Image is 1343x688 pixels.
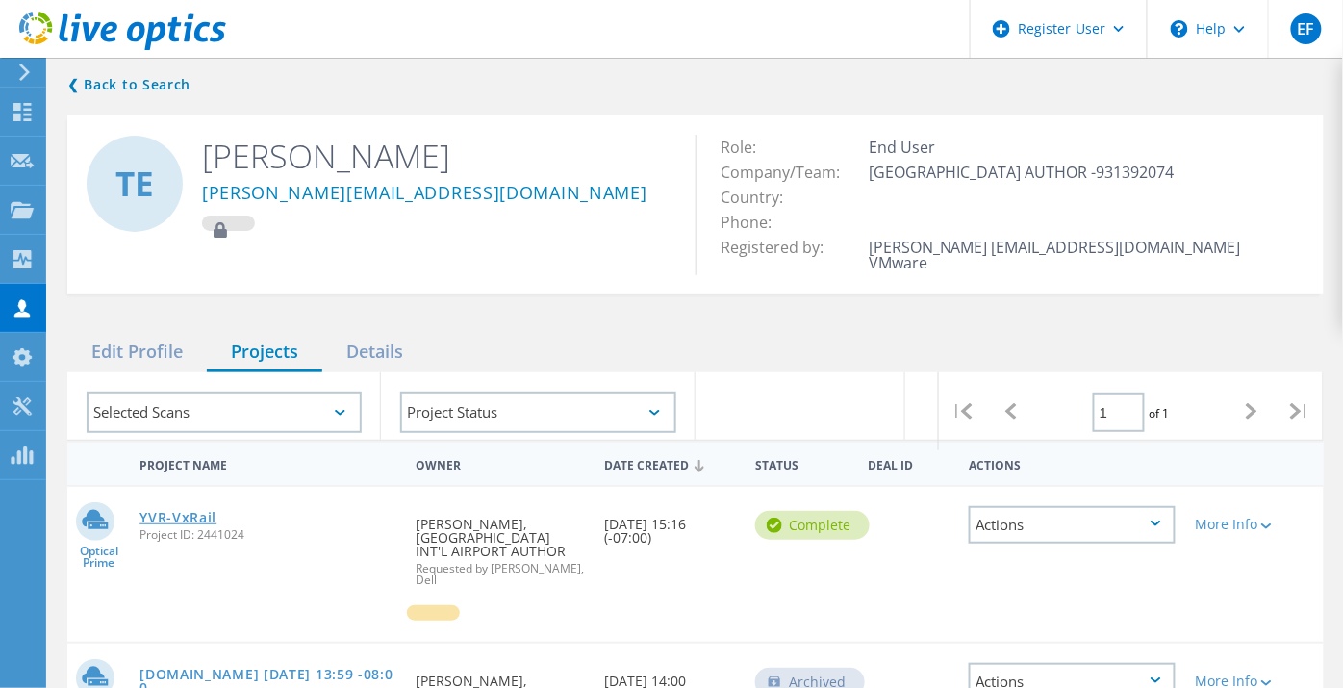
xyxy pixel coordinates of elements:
a: Live Optics Dashboard [19,40,226,54]
a: Back to search [67,73,190,96]
span: [GEOGRAPHIC_DATA] AUTHOR -931392074 [869,162,1194,183]
span: Company/Team: [721,162,859,183]
div: Selected Scans [87,392,362,433]
div: Details [322,333,427,372]
div: Projects [207,333,322,372]
div: Date Created [595,446,747,482]
h2: [PERSON_NAME] [202,135,667,177]
div: Project Status [400,392,675,433]
span: Country: [721,187,802,208]
div: Actions [969,506,1176,544]
div: Deal Id [859,446,959,481]
td: [PERSON_NAME] [EMAIL_ADDRESS][DOMAIN_NAME] VMware [864,235,1305,275]
a: [PERSON_NAME][EMAIL_ADDRESS][DOMAIN_NAME] [202,184,647,204]
div: | [1276,372,1324,450]
div: | [939,372,987,450]
span: TE [115,167,154,201]
div: Status [746,446,859,481]
span: Phone: [721,212,791,233]
td: End User [864,135,1305,160]
span: of 1 [1150,405,1170,421]
span: EF [1297,21,1314,37]
div: [DATE] 15:16 (-07:00) [595,487,747,564]
span: Role: [721,137,775,158]
div: [PERSON_NAME], [GEOGRAPHIC_DATA] INT'L AIRPORT AUTHOR [407,487,595,605]
div: Edit Profile [67,333,207,372]
a: YVR-VxRail [139,511,216,524]
span: Registered by: [721,237,843,258]
div: Complete [755,511,870,540]
div: Project Name [130,446,406,481]
div: More Info [1195,675,1276,688]
span: Project ID: 2441024 [139,529,396,541]
div: Actions [959,446,1185,481]
span: Optical Prime [67,546,130,569]
span: Requested by [PERSON_NAME], Dell [417,563,586,586]
div: More Info [1195,518,1276,531]
div: Owner [407,446,595,481]
svg: \n [1171,20,1188,38]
